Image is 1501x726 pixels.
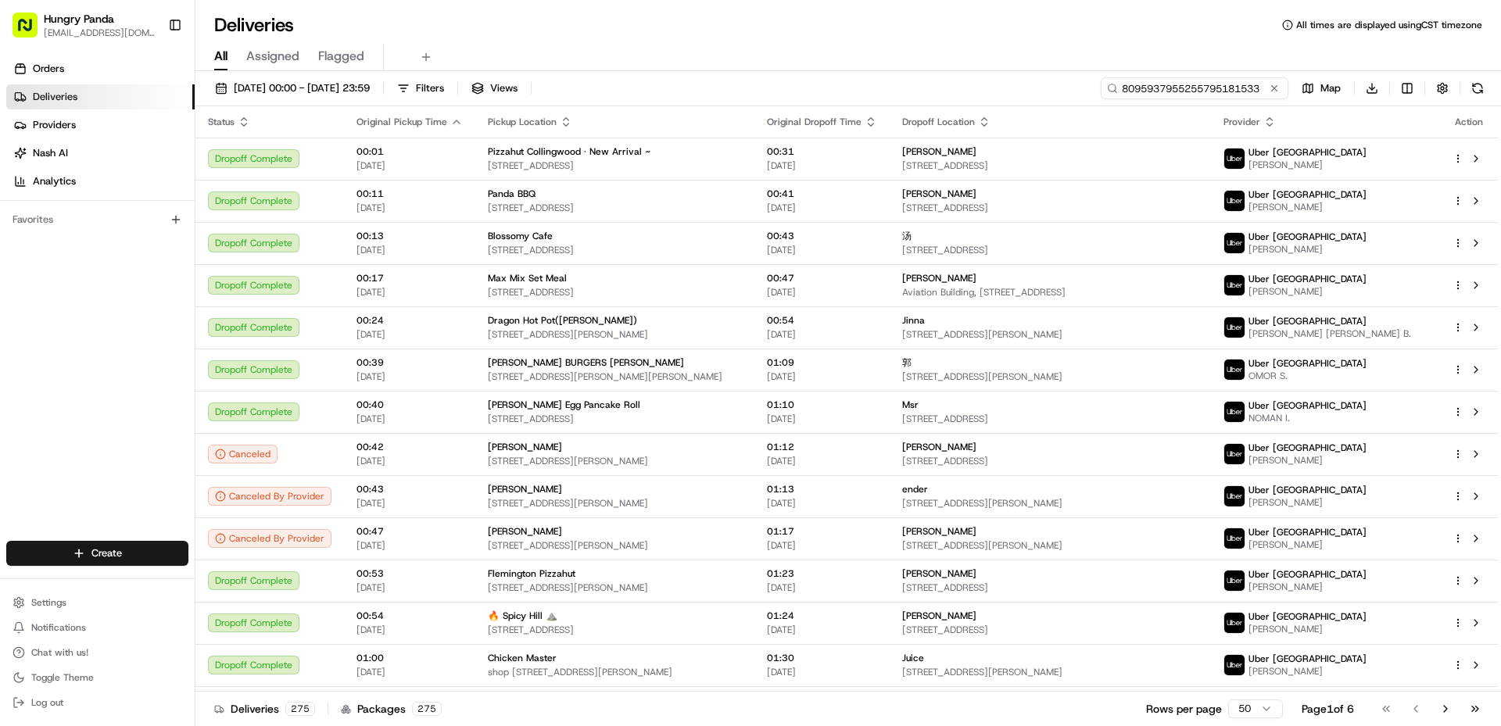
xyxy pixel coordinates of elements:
div: 275 [285,702,315,716]
span: shop [STREET_ADDRESS][PERSON_NAME] [488,666,742,678]
span: [DATE] [767,455,877,467]
span: [PERSON_NAME] [1248,285,1367,298]
span: [STREET_ADDRESS][PERSON_NAME] [902,370,1198,383]
span: [DATE] [356,328,463,341]
span: 01:10 [767,399,877,411]
button: Canceled [208,445,278,463]
span: 00:17 [356,272,463,284]
span: [DATE] [767,581,877,594]
span: Panda BBQ [488,188,536,200]
h1: Deliveries [214,13,294,38]
button: Notifications [6,617,188,638]
span: [PERSON_NAME] [1248,243,1367,256]
span: 01:00 [356,652,463,664]
span: 00:39 [356,356,463,369]
span: Dropoff Location [902,116,975,128]
span: Status [208,116,235,128]
div: Page 1 of 6 [1302,701,1354,717]
span: [DATE] [767,202,877,214]
span: 00:54 [767,314,877,327]
span: 00:31 [767,145,877,158]
span: [STREET_ADDRESS] [488,159,742,172]
span: [DATE] [356,159,463,172]
button: Hungry Panda [44,11,114,27]
span: Toggle Theme [31,671,94,684]
button: Canceled By Provider [208,487,331,506]
span: [DATE] [356,413,463,425]
span: 00:11 [356,188,463,200]
span: Original Pickup Time [356,116,447,128]
img: uber-new-logo.jpeg [1224,655,1245,675]
span: Deliveries [33,90,77,104]
span: Provider [1223,116,1260,128]
span: All [214,47,227,66]
div: Action [1453,116,1485,128]
span: [STREET_ADDRESS] [902,244,1198,256]
span: Uber [GEOGRAPHIC_DATA] [1248,442,1367,454]
span: Uber [GEOGRAPHIC_DATA] [1248,568,1367,581]
span: [STREET_ADDRESS][PERSON_NAME] [488,328,742,341]
span: Chicken Master [488,652,557,664]
span: [EMAIL_ADDRESS][DOMAIN_NAME] [44,27,156,39]
img: uber-new-logo.jpeg [1224,275,1245,295]
img: uber-new-logo.jpeg [1224,148,1245,169]
span: Pizzahut Collingwood · New Arrival ~ [488,145,650,158]
span: [STREET_ADDRESS][PERSON_NAME] [488,539,742,552]
span: 01:12 [767,441,877,453]
span: Pylon [156,86,189,98]
span: [DATE] [356,370,463,383]
span: Flemington Pizzahut [488,567,575,580]
span: NOMAN I. [1248,412,1367,424]
span: [PERSON_NAME] [902,272,976,284]
span: [STREET_ADDRESS] [902,624,1198,636]
span: [PERSON_NAME] [902,567,976,580]
span: [STREET_ADDRESS] [488,286,742,299]
span: [PERSON_NAME] [902,145,976,158]
span: [DATE] [767,370,877,383]
span: [PERSON_NAME] [902,188,976,200]
span: Uber [GEOGRAPHIC_DATA] [1248,315,1367,327]
div: Canceled By Provider [208,529,331,548]
span: Orders [33,62,64,76]
span: Uber [GEOGRAPHIC_DATA] [1248,231,1367,243]
span: [PERSON_NAME] [488,441,562,453]
span: [DATE] [356,539,463,552]
span: 01:24 [767,610,877,622]
span: Aviation Building, [STREET_ADDRESS] [902,286,1198,299]
span: Filters [416,81,444,95]
span: [DATE] [356,666,463,678]
button: Map [1295,77,1348,99]
div: Packages [341,701,442,717]
span: 🔥 Spicy Hill ⛰️ [488,610,557,622]
button: Create [6,541,188,566]
img: uber-new-logo.jpeg [1224,359,1245,380]
span: [DATE] [356,244,463,256]
button: Log out [6,692,188,713]
span: Uber [GEOGRAPHIC_DATA] [1248,526,1367,538]
span: [STREET_ADDRESS] [488,244,742,256]
span: 汤 [902,230,912,242]
span: Msr [902,399,919,411]
span: [PERSON_NAME] [1248,665,1367,678]
p: Rows per page [1146,701,1222,717]
span: Map [1320,81,1341,95]
img: uber-new-logo.jpeg [1224,486,1245,506]
span: 01:13 [767,483,877,495]
span: 00:47 [356,525,463,538]
span: [STREET_ADDRESS] [902,455,1198,467]
span: [DATE] [767,497,877,510]
img: uber-new-logo.jpeg [1224,233,1245,253]
span: [PERSON_NAME] BURGERS [PERSON_NAME] [488,356,684,369]
span: 00:43 [356,483,463,495]
span: Dragon Hot Pot([PERSON_NAME]) [488,314,637,327]
img: uber-new-logo.jpeg [1224,613,1245,633]
a: Nash AI [6,141,195,166]
span: Uber [GEOGRAPHIC_DATA] [1248,357,1367,370]
span: 00:54 [356,610,463,622]
img: uber-new-logo.jpeg [1224,317,1245,338]
div: 275 [412,702,442,716]
span: Providers [33,118,76,132]
span: [PERSON_NAME] [1248,201,1367,213]
span: [DATE] [767,624,877,636]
